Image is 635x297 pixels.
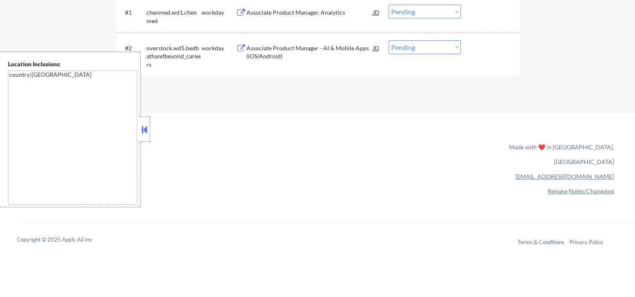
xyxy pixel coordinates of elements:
[17,236,113,244] div: Copyright © 2025 Apply All Inc
[246,44,373,60] div: Associate Product Manager - AI & Mobile Apps (iOS/Android)
[246,8,373,17] div: Associate Product Manager, Analytics
[548,188,614,195] a: Release Notes/Changelog
[125,44,140,52] div: #2
[372,5,381,20] div: JD
[17,151,334,160] a: Refer & earn free applications 👯‍♀️
[570,239,603,245] a: Privacy Policy
[146,8,201,25] div: chenmed.wd1.chenmed
[125,8,140,17] div: #1
[146,44,201,69] div: overstock.wd5.bedbathandbeyond_careers
[201,8,236,17] div: workday
[201,44,236,52] div: workday
[517,239,564,245] a: Terms & Conditions
[515,173,614,180] a: [EMAIL_ADDRESS][DOMAIN_NAME]
[506,140,614,169] div: Made with ❤️ in [GEOGRAPHIC_DATA], [GEOGRAPHIC_DATA]
[8,60,137,68] div: Location Inclusions:
[372,40,381,55] div: JD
